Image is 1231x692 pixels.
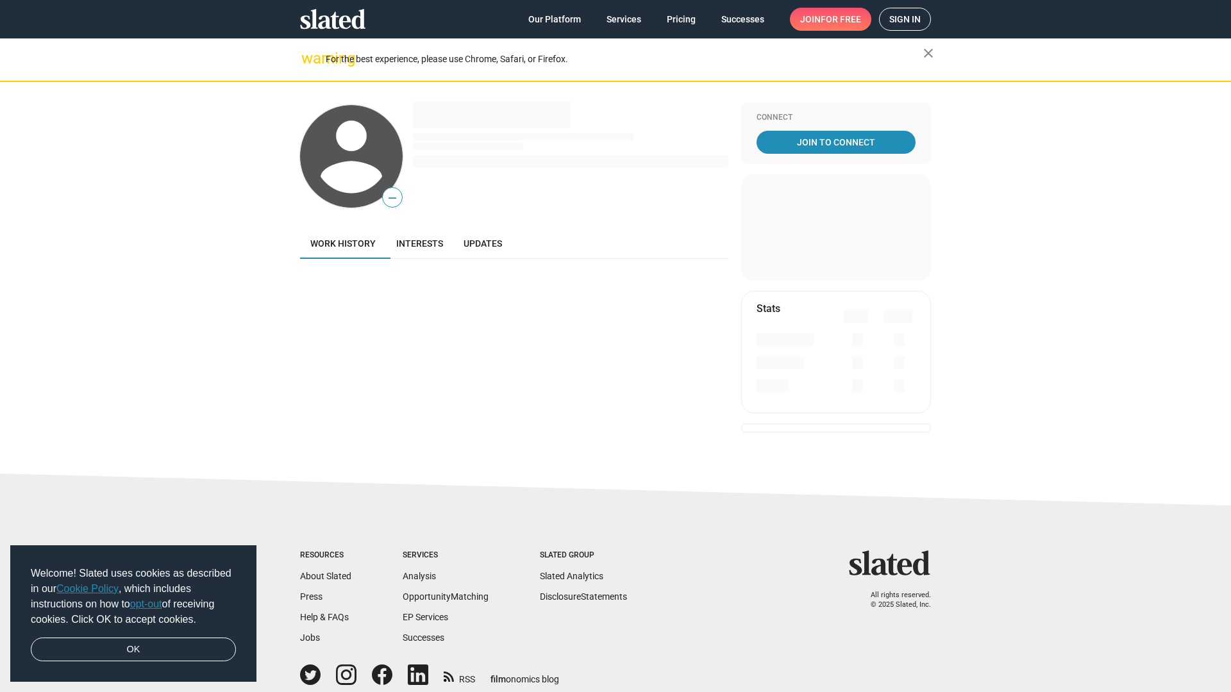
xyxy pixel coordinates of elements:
[757,131,916,154] a: Join To Connect
[889,8,921,30] span: Sign in
[490,663,559,686] a: filmonomics blog
[790,8,871,31] a: Joinfor free
[528,8,581,31] span: Our Platform
[800,8,861,31] span: Join
[310,238,376,249] span: Work history
[490,674,506,684] span: film
[300,612,349,622] a: Help & FAQs
[10,545,256,682] div: cookieconsent
[757,113,916,123] div: Connect
[301,51,317,66] mat-icon: warning
[721,8,764,31] span: Successes
[300,228,386,259] a: Work history
[300,550,351,561] div: Resources
[403,571,436,581] a: Analysis
[879,8,931,31] a: Sign in
[821,8,861,31] span: for free
[300,632,320,643] a: Jobs
[326,51,923,68] div: For the best experience, please use Chrome, Safari, or Firefox.
[667,8,696,31] span: Pricing
[396,238,443,249] span: Interests
[56,583,119,594] a: Cookie Policy
[31,566,236,627] span: Welcome! Slated uses cookies as described in our , which includes instructions on how to of recei...
[300,591,322,602] a: Press
[711,8,775,31] a: Successes
[540,571,603,581] a: Slated Analytics
[759,131,913,154] span: Join To Connect
[403,612,448,622] a: EP Services
[453,228,512,259] a: Updates
[300,571,351,581] a: About Slated
[518,8,591,31] a: Our Platform
[757,302,780,315] mat-card-title: Stats
[857,591,931,609] p: All rights reserved. © 2025 Slated, Inc.
[403,591,489,602] a: OpportunityMatching
[596,8,651,31] a: Services
[464,238,502,249] span: Updates
[444,666,475,686] a: RSS
[657,8,706,31] a: Pricing
[383,190,402,206] span: —
[403,550,489,561] div: Services
[540,591,627,602] a: DisclosureStatements
[130,598,162,609] a: opt-out
[31,638,236,662] a: dismiss cookie message
[540,550,627,561] div: Slated Group
[921,45,936,61] mat-icon: close
[607,8,641,31] span: Services
[403,632,444,643] a: Successes
[386,228,453,259] a: Interests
